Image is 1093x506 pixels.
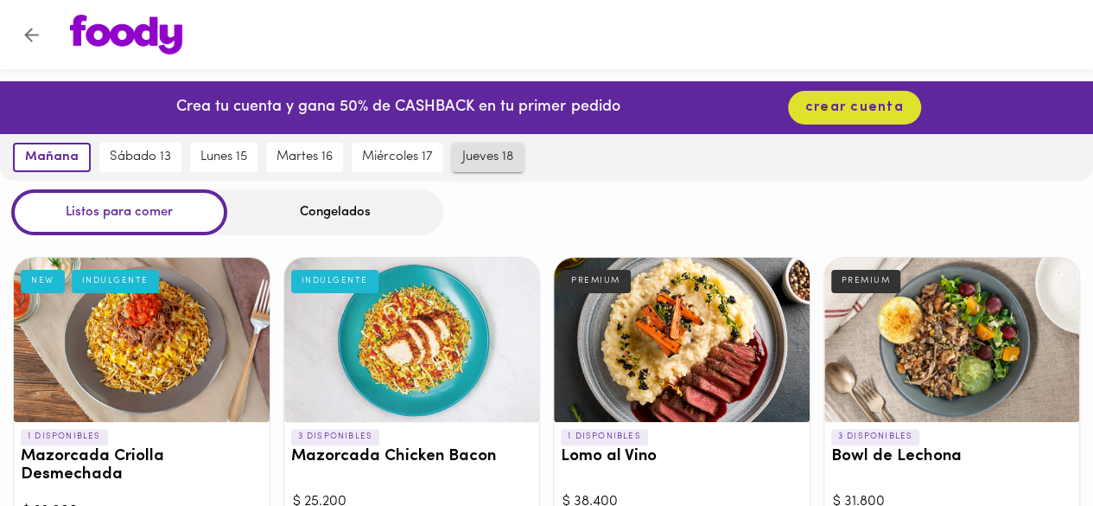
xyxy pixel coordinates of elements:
span: martes 16 [276,150,333,165]
img: logo.png [70,15,182,54]
div: Mazorcada Chicken Bacon [284,258,540,422]
div: NEW [21,270,65,292]
button: miércoles 17 [352,143,443,172]
div: INDULGENTE [72,270,159,292]
button: Volver [10,14,53,56]
button: martes 16 [266,143,343,172]
span: lunes 15 [200,150,247,165]
span: mañana [25,150,79,165]
div: Bowl de Lechona [824,258,1080,422]
div: PREMIUM [561,270,631,292]
div: Listos para comer [11,189,227,235]
button: lunes 15 [190,143,257,172]
p: 1 DISPONIBLES [561,429,648,445]
button: mañana [13,143,91,172]
button: jueves 18 [452,143,524,172]
span: miércoles 17 [362,150,433,165]
button: sábado 13 [99,143,181,172]
div: PREMIUM [831,270,901,292]
button: crear cuenta [788,91,921,125]
h3: Mazorcada Chicken Bacon [291,448,533,466]
span: crear cuenta [805,99,904,116]
h3: Mazorcada Criolla Desmechada [21,448,263,484]
div: Lomo al Vino [554,258,810,422]
p: 3 DISPONIBLES [831,429,920,445]
div: Mazorcada Criolla Desmechada [14,258,270,422]
p: 1 DISPONIBLES [21,429,108,445]
div: Congelados [227,189,443,235]
h3: Bowl de Lechona [831,448,1073,466]
span: jueves 18 [462,150,513,165]
span: sábado 13 [110,150,171,165]
p: 3 DISPONIBLES [291,429,380,445]
iframe: Messagebird Livechat Widget [993,406,1076,489]
div: INDULGENTE [291,270,378,292]
h3: Lomo al Vino [561,448,803,466]
p: Crea tu cuenta y gana 50% de CASHBACK en tu primer pedido [176,97,620,119]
